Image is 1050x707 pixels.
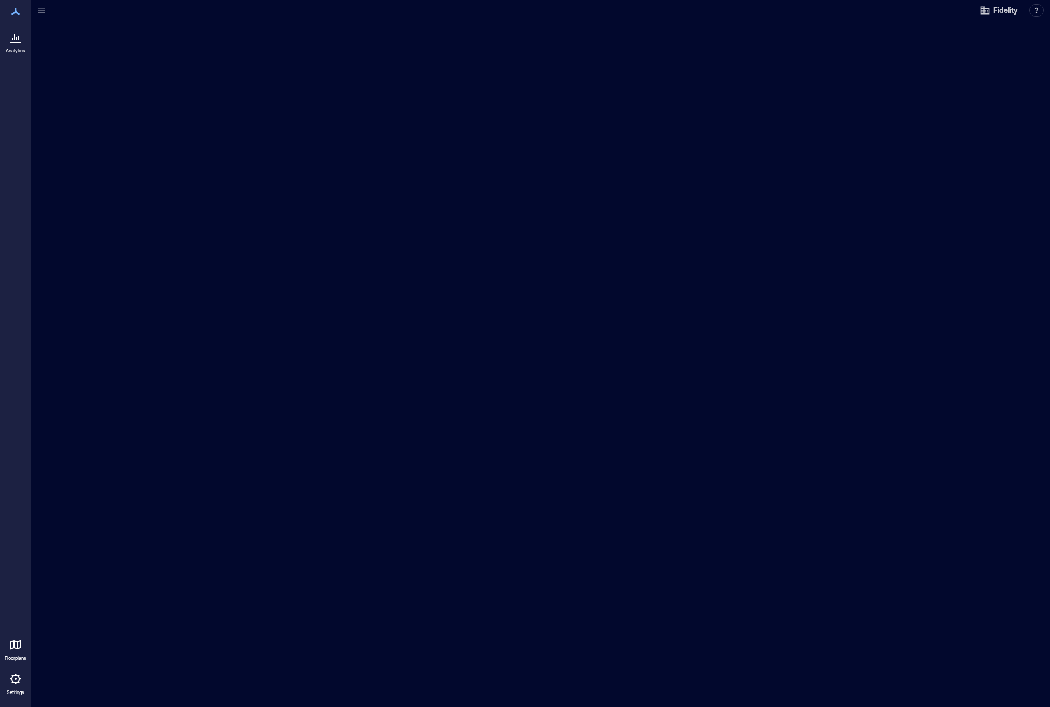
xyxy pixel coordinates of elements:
a: Floorplans [2,632,30,664]
a: Analytics [3,25,29,57]
p: Settings [7,689,24,696]
p: Analytics [6,48,25,54]
span: Fidelity [993,5,1018,16]
a: Settings [3,667,28,699]
p: Floorplans [5,655,26,661]
button: Fidelity [977,2,1021,19]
